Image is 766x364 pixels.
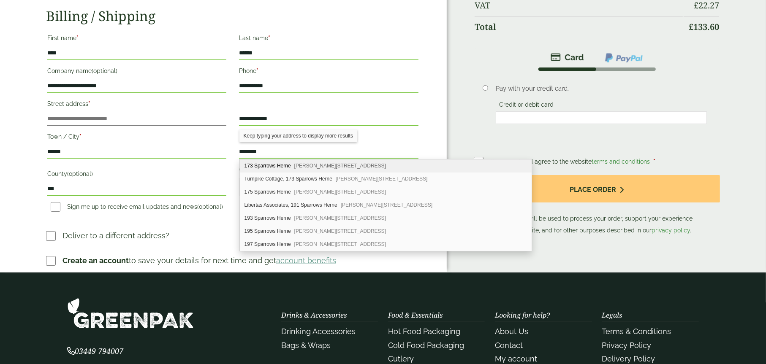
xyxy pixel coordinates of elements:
iframe: Secure card payment input frame [498,114,705,121]
img: ppcp-gateway.png [604,52,644,63]
span: (optional) [197,203,223,210]
span: [PERSON_NAME][STREET_ADDRESS] [294,163,386,169]
div: Keep typing your address to display more results [239,129,357,142]
label: Street address [47,98,227,112]
h2: Billing / Shipping [46,8,420,24]
label: Company name [47,65,227,79]
bdi: 133.60 [689,21,719,32]
p: to save your details for next time and get [62,255,336,266]
span: (optional) [92,67,117,74]
span: 03449 794007 [67,346,123,356]
abbr: required [88,100,90,107]
div: Turnpike Cottage, 173 Sparrows Herne [240,173,532,186]
span: I have read and agree to the website [490,158,652,165]
a: Delivery Policy [602,354,655,363]
strong: Create an account [62,256,129,265]
span: [PERSON_NAME][STREET_ADDRESS] [294,241,386,247]
a: account benefits [276,256,336,265]
img: stripe.png [551,52,584,62]
a: privacy policy [652,227,690,234]
a: Privacy Policy [602,341,652,350]
a: Terms & Conditions [602,327,671,336]
div: 193 Sparrows Herne [240,212,532,225]
button: Place order [474,175,720,202]
input: Sign me up to receive email updates and news(optional) [51,202,60,212]
span: [PERSON_NAME][STREET_ADDRESS] [336,176,427,182]
span: [PERSON_NAME][STREET_ADDRESS] [294,228,386,234]
label: First name [47,32,227,46]
a: My account [495,354,537,363]
a: 03449 794007 [67,348,123,356]
a: Drinking Accessories [281,327,356,336]
a: Bags & Wraps [281,341,331,350]
div: Libertas Associates, 191 Sparrows Herne [240,199,532,212]
label: Town / City [47,131,227,145]
abbr: required [79,133,81,140]
span: [PERSON_NAME][STREET_ADDRESS] [294,215,386,221]
p: Your personal data will be used to process your order, support your experience throughout this we... [474,175,720,236]
a: About Us [495,327,528,336]
div: 173 Sparrows Herne [240,159,532,173]
div: 197 Sparrows Herne [240,238,532,251]
span: (optional) [67,170,93,177]
span: [PERSON_NAME][STREET_ADDRESS] [341,202,432,208]
label: Last name [239,32,418,46]
a: Cutlery [388,354,414,363]
p: Deliver to a different address? [62,230,169,241]
label: Sign me up to receive email updates and news [47,203,226,213]
th: Total [475,16,683,37]
label: County [47,168,227,182]
p: Pay with your credit card. [496,84,707,93]
div: 175 Sparrows Herne [240,186,532,199]
span: [PERSON_NAME][STREET_ADDRESS] [294,189,386,195]
a: terms and conditions [592,158,650,165]
abbr: required [76,35,79,41]
a: Cold Food Packaging [388,341,464,350]
label: Phone [239,65,418,79]
div: 195 Sparrows Herne [240,225,532,238]
label: Credit or debit card [496,101,557,111]
abbr: required [653,158,655,165]
img: GreenPak Supplies [67,298,194,329]
abbr: required [268,35,270,41]
a: Hot Food Packaging [388,327,460,336]
abbr: required [256,67,258,74]
a: Contact [495,341,523,350]
span: £ [689,21,693,32]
